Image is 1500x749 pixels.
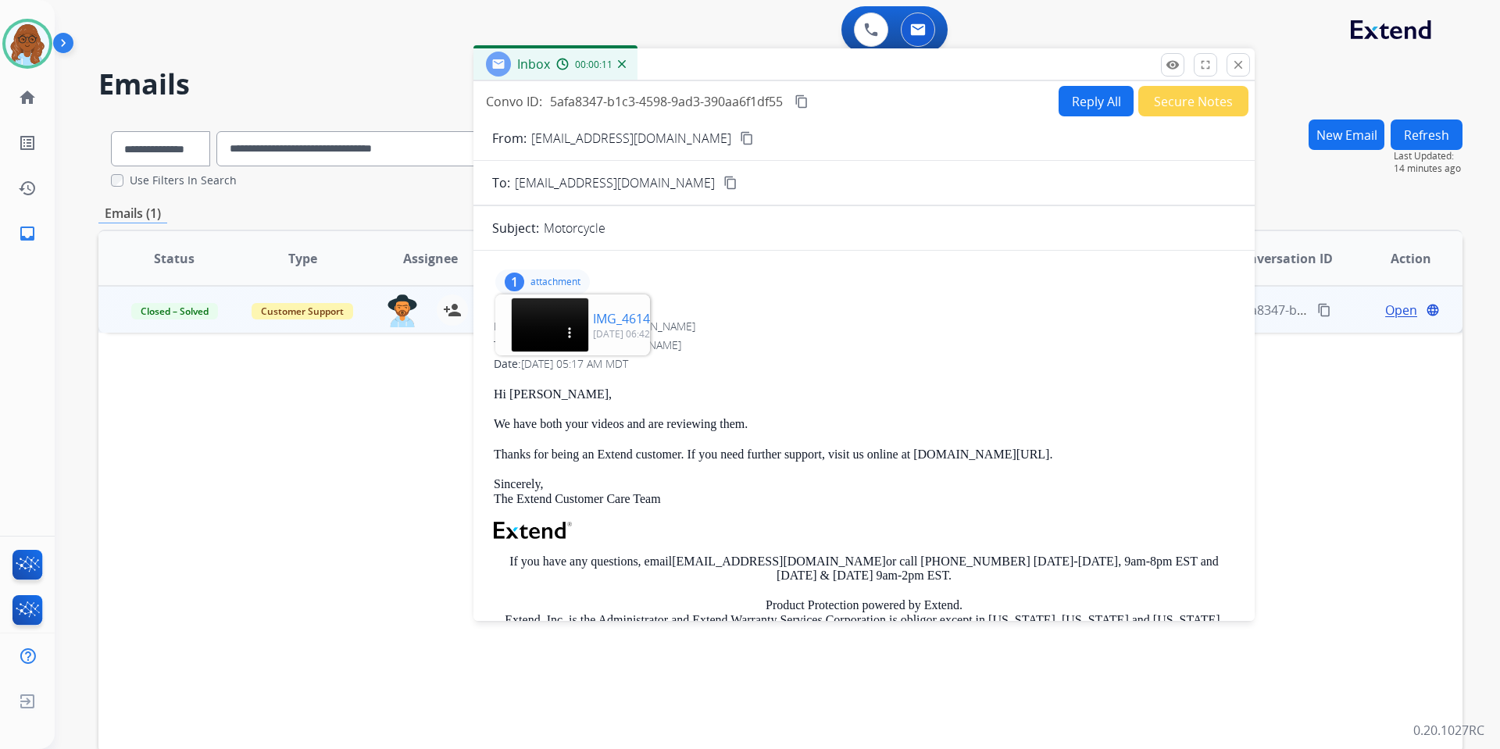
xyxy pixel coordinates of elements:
[486,92,542,111] p: Convo ID:
[505,273,524,291] div: 1
[5,22,49,66] img: avatar
[387,294,418,327] img: agent-avatar
[18,88,37,107] mat-icon: home
[1394,150,1462,162] span: Last Updated:
[492,129,527,148] p: From:
[18,179,37,198] mat-icon: history
[1233,249,1333,268] span: Conversation ID
[494,337,1234,353] div: To:
[1059,86,1134,116] button: Reply All
[1394,162,1462,175] span: 14 minutes ago
[443,301,462,319] mat-icon: person_add
[18,224,37,243] mat-icon: inbox
[517,55,550,73] span: Inbox
[530,276,580,288] p: attachment
[723,176,737,190] mat-icon: content_copy
[550,93,783,110] span: 5afa8347-b1c3-4598-9ad3-390aa6f1df55
[18,134,37,152] mat-icon: list_alt
[288,249,317,268] span: Type
[494,387,1234,401] p: Hi [PERSON_NAME],
[521,356,628,371] span: [DATE] 05:17 AM MDT
[98,204,167,223] p: Emails (1)
[492,173,510,192] p: To:
[1138,86,1248,116] button: Secure Notes
[492,219,539,237] p: Subject:
[494,555,1234,583] p: If you have any questions, email or call [PHONE_NUMBER] [DATE]-[DATE], 9am-8pm EST and [DATE] & [...
[494,448,1234,462] p: Thanks for being an Extend customer. If you need further support, visit us online at [DOMAIN_NAME...
[672,555,886,568] a: [EMAIL_ADDRESS][DOMAIN_NAME]
[98,69,1462,100] h2: Emails
[494,319,1234,334] div: From:
[544,219,605,237] p: Motorcycle
[575,59,612,71] span: 00:00:11
[1166,58,1180,72] mat-icon: remove_red_eye
[154,249,195,268] span: Status
[494,522,572,539] img: Extend Logo
[1385,301,1417,319] span: Open
[531,129,731,148] p: [EMAIL_ADDRESS][DOMAIN_NAME]
[795,95,809,109] mat-icon: content_copy
[515,173,715,192] span: [EMAIL_ADDRESS][DOMAIN_NAME]
[130,173,237,188] label: Use Filters In Search
[1391,119,1462,150] button: Refresh
[403,249,458,268] span: Assignee
[1231,58,1245,72] mat-icon: close
[494,477,1234,506] p: Sincerely, The Extend Customer Care Team
[494,356,1234,372] div: Date:
[593,328,711,341] p: [DATE] 06:42 PM
[1317,303,1331,317] mat-icon: content_copy
[1413,721,1484,740] p: 0.20.1027RC
[252,303,353,319] span: Customer Support
[494,598,1234,670] p: Product Protection powered by Extend. Extend, Inc. is the Administrator and Extend Warranty Servi...
[1198,58,1212,72] mat-icon: fullscreen
[1426,303,1440,317] mat-icon: language
[740,131,754,145] mat-icon: content_copy
[131,303,218,319] span: Closed – Solved
[593,309,680,328] p: IMG_4614.mp4
[494,417,1234,431] p: We have both your videos and are reviewing them.
[1334,231,1462,286] th: Action
[1309,119,1384,150] button: New Email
